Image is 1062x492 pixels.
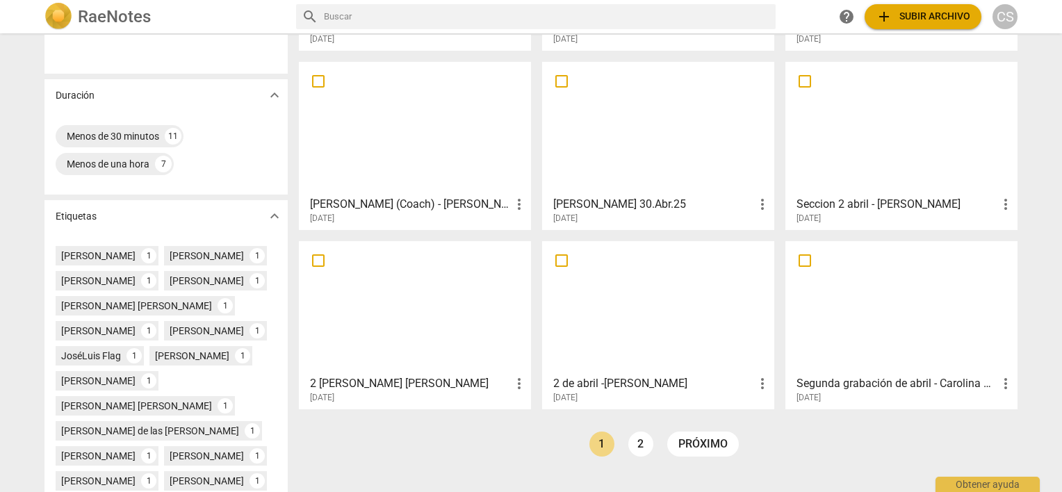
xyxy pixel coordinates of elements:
[250,273,265,288] div: 1
[250,448,265,464] div: 1
[67,129,159,143] div: Menos de 30 minutos
[997,196,1014,213] span: more_vert
[141,448,156,464] div: 1
[324,6,770,28] input: Buscar
[61,449,136,463] div: [PERSON_NAME]
[796,375,997,392] h3: Segunda grabación de abril - Carolina Sol de Santa Brigida
[61,299,212,313] div: [PERSON_NAME] [PERSON_NAME]
[245,423,260,438] div: 1
[250,248,265,263] div: 1
[61,399,212,413] div: [PERSON_NAME] [PERSON_NAME]
[61,424,239,438] div: [PERSON_NAME] de las [PERSON_NAME]
[553,33,578,45] span: [DATE]
[235,348,250,363] div: 1
[218,398,233,413] div: 1
[250,473,265,489] div: 1
[155,349,229,363] div: [PERSON_NAME]
[170,474,244,488] div: [PERSON_NAME]
[67,157,149,171] div: Menos de una hora
[796,392,821,404] span: [DATE]
[141,473,156,489] div: 1
[754,375,771,392] span: more_vert
[876,8,970,25] span: Subir archivo
[264,85,285,106] button: Mostrar más
[302,8,318,25] span: search
[266,208,283,224] span: expand_more
[170,274,244,288] div: [PERSON_NAME]
[553,375,754,392] h3: 2 de abril -Claudia Ramirez
[218,298,233,313] div: 1
[992,4,1018,29] button: CS
[141,248,156,263] div: 1
[170,249,244,263] div: [PERSON_NAME]
[170,449,244,463] div: [PERSON_NAME]
[553,196,754,213] h3: Sesión Sofía Pinasco 30.Abr.25
[126,348,142,363] div: 1
[44,3,285,31] a: LogoRaeNotes
[310,375,511,392] h3: 2 Conv Abril Iva Carabetta
[250,323,265,338] div: 1
[547,67,769,224] a: [PERSON_NAME] 30.Abr.25[DATE]
[61,249,136,263] div: [PERSON_NAME]
[56,88,95,103] p: Duración
[141,373,156,388] div: 1
[589,432,614,457] a: Page 1 is your current page
[936,477,1040,492] div: Obtener ayuda
[876,8,892,25] span: add
[61,474,136,488] div: [PERSON_NAME]
[754,196,771,213] span: more_vert
[310,196,511,213] h3: Sesión Sylvia dH (Coach) - Milagros (Coachee)
[997,375,1014,392] span: more_vert
[141,273,156,288] div: 1
[547,246,769,403] a: 2 de abril -[PERSON_NAME][DATE]
[141,323,156,338] div: 1
[790,246,1013,403] a: Segunda grabación de abril - Carolina Sol de [GEOGRAPHIC_DATA][PERSON_NAME][DATE]
[266,87,283,104] span: expand_more
[310,33,334,45] span: [DATE]
[310,213,334,224] span: [DATE]
[61,274,136,288] div: [PERSON_NAME]
[790,67,1013,224] a: Seccion 2 abril - [PERSON_NAME][DATE]
[155,156,172,172] div: 7
[553,392,578,404] span: [DATE]
[796,196,997,213] h3: Seccion 2 abril - Paula Heredia
[78,7,151,26] h2: RaeNotes
[628,432,653,457] a: Page 2
[61,374,136,388] div: [PERSON_NAME]
[511,375,528,392] span: more_vert
[170,324,244,338] div: [PERSON_NAME]
[304,246,526,403] a: 2 [PERSON_NAME] [PERSON_NAME][DATE]
[511,196,528,213] span: more_vert
[553,213,578,224] span: [DATE]
[61,349,121,363] div: JoséLuis Flag
[61,324,136,338] div: [PERSON_NAME]
[56,209,97,224] p: Etiquetas
[264,206,285,227] button: Mostrar más
[838,8,855,25] span: help
[310,392,334,404] span: [DATE]
[796,33,821,45] span: [DATE]
[304,67,526,224] a: [PERSON_NAME] (Coach) - [PERSON_NAME] (Coachee)[DATE]
[865,4,981,29] button: Subir
[834,4,859,29] a: Obtener ayuda
[44,3,72,31] img: Logo
[165,128,181,145] div: 11
[796,213,821,224] span: [DATE]
[667,432,739,457] a: próximo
